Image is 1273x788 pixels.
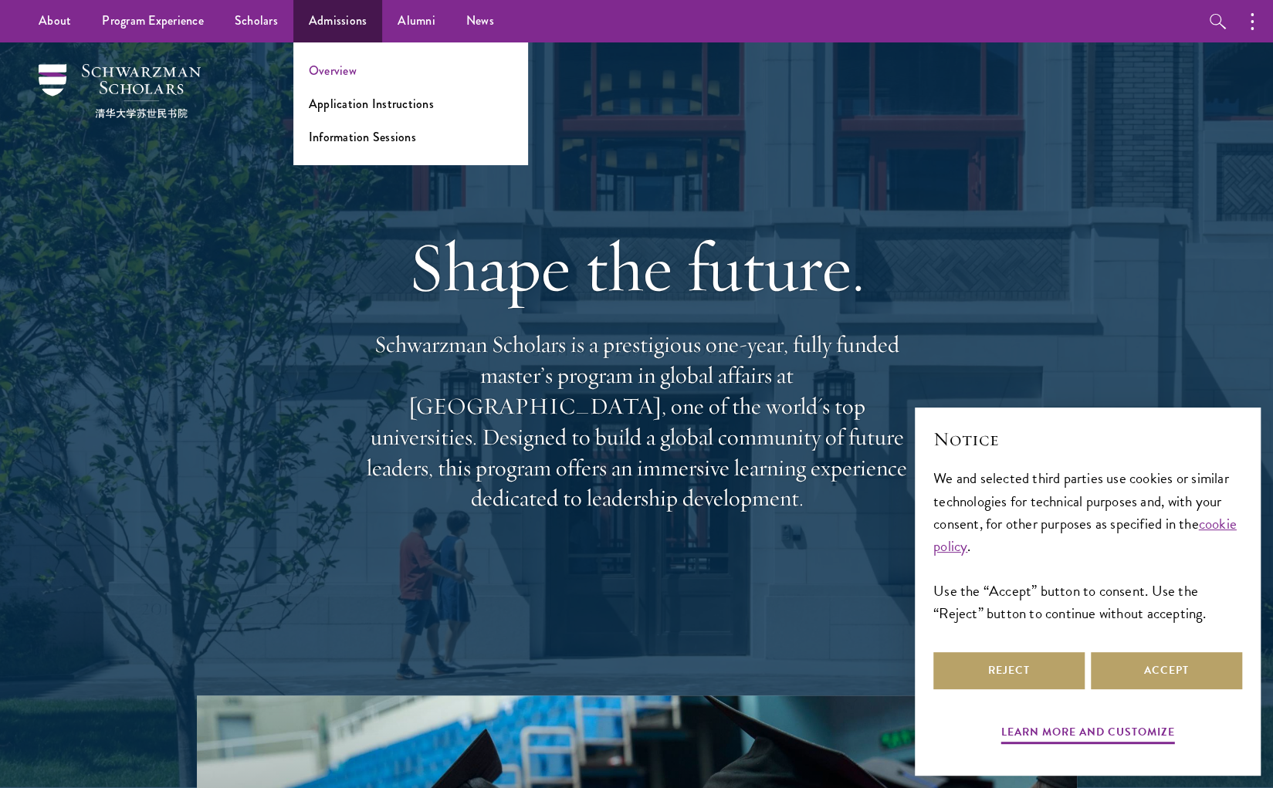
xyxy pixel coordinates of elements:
[359,224,915,310] h1: Shape the future.
[39,64,201,118] img: Schwarzman Scholars
[933,652,1085,689] button: Reject
[359,330,915,514] p: Schwarzman Scholars is a prestigious one-year, fully funded master’s program in global affairs at...
[933,467,1242,624] div: We and selected third parties use cookies or similar technologies for technical purposes and, wit...
[1091,652,1242,689] button: Accept
[309,62,357,79] a: Overview
[1001,722,1175,746] button: Learn more and customize
[309,128,416,146] a: Information Sessions
[933,512,1237,557] a: cookie policy
[933,426,1242,452] h2: Notice
[309,95,434,113] a: Application Instructions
